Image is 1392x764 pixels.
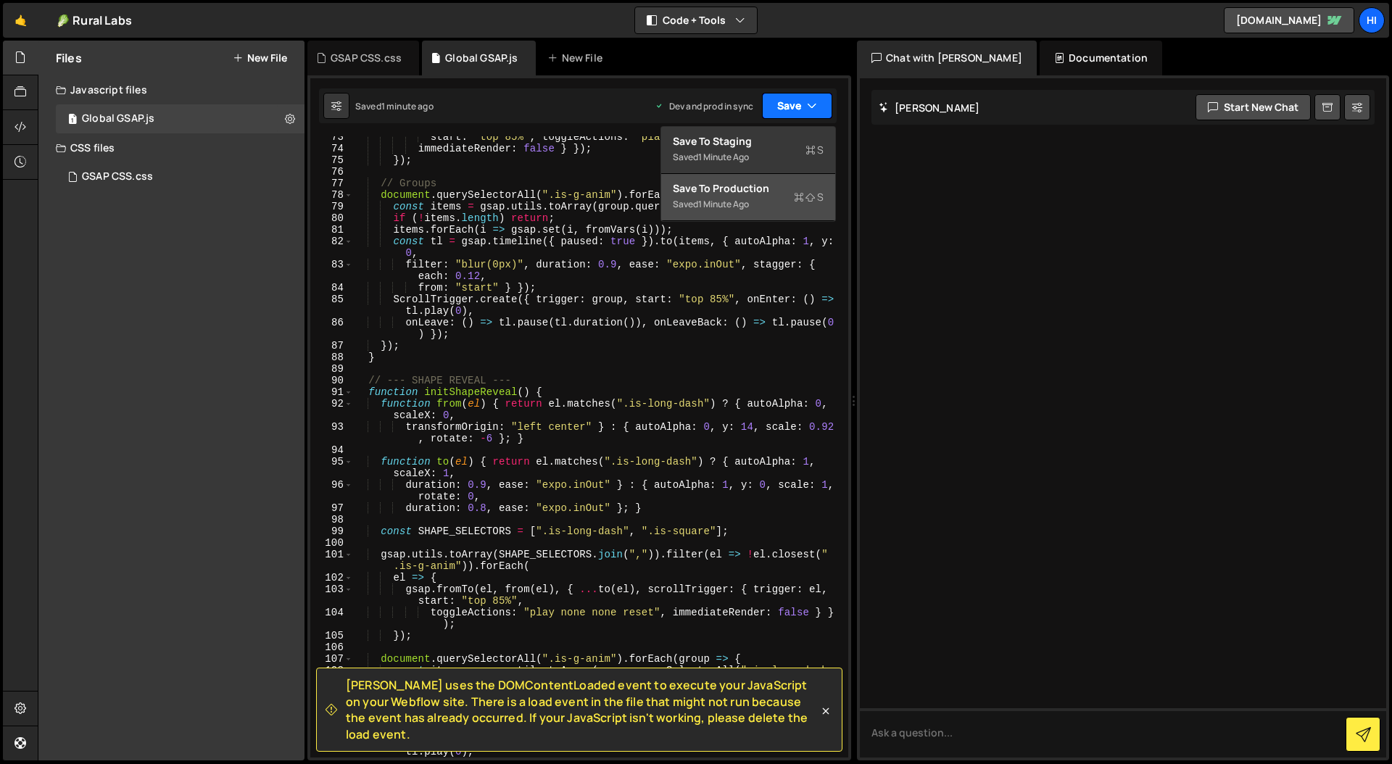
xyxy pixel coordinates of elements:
[310,154,353,166] div: 75
[310,526,353,537] div: 99
[673,196,824,213] div: Saved
[310,375,353,386] div: 90
[3,3,38,38] a: 🤙
[68,115,77,126] span: 1
[310,699,353,711] div: 110
[56,12,132,29] div: 🥬 Rural Labs
[331,51,402,65] div: GSAP CSS.css
[56,162,304,191] div: 17066/46965.css
[56,104,304,133] div: 17066/46964.js
[38,133,304,162] div: CSS files
[310,421,353,444] div: 93
[310,143,353,154] div: 74
[310,734,353,757] div: 113
[310,688,353,699] div: 109
[310,212,353,224] div: 80
[310,607,353,630] div: 104
[310,479,353,502] div: 96
[310,514,353,526] div: 98
[698,198,749,210] div: 1 minute ago
[82,170,153,183] div: GSAP CSS.css
[310,723,353,734] div: 112
[310,363,353,375] div: 89
[762,93,832,119] button: Save
[445,51,518,65] div: Global GSAP.js
[698,151,749,163] div: 1 minute ago
[310,641,353,653] div: 106
[310,502,353,514] div: 97
[310,665,353,688] div: 108
[794,190,824,204] span: S
[310,317,353,340] div: 86
[310,166,353,178] div: 76
[310,711,353,723] div: 111
[310,630,353,641] div: 105
[38,75,304,104] div: Javascript files
[310,549,353,572] div: 101
[310,236,353,259] div: 82
[310,259,353,282] div: 83
[673,134,824,149] div: Save to Staging
[310,584,353,607] div: 103
[310,456,353,479] div: 95
[310,444,353,456] div: 94
[1196,94,1311,120] button: Start new chat
[310,294,353,317] div: 85
[661,127,835,174] button: Save to StagingS Saved1 minute ago
[310,352,353,363] div: 88
[310,224,353,236] div: 81
[310,178,353,189] div: 77
[673,181,824,196] div: Save to Production
[1040,41,1162,75] div: Documentation
[879,101,979,115] h2: [PERSON_NAME]
[355,100,434,112] div: Saved
[310,386,353,398] div: 91
[655,100,753,112] div: Dev and prod in sync
[310,537,353,549] div: 100
[1359,7,1385,33] a: Hi
[233,52,287,64] button: New File
[310,340,353,352] div: 87
[673,149,824,166] div: Saved
[310,131,353,143] div: 73
[82,112,154,125] div: Global GSAP.js
[310,189,353,201] div: 78
[310,398,353,421] div: 92
[56,50,82,66] h2: Files
[381,100,434,112] div: 1 minute ago
[346,677,819,742] span: [PERSON_NAME] uses the DOMContentLoaded event to execute your JavaScript on your Webflow site. Th...
[310,201,353,212] div: 79
[857,41,1037,75] div: Chat with [PERSON_NAME]
[661,174,835,221] button: Save to ProductionS Saved1 minute ago
[310,653,353,665] div: 107
[805,143,824,157] span: S
[547,51,608,65] div: New File
[310,572,353,584] div: 102
[635,7,757,33] button: Code + Tools
[310,282,353,294] div: 84
[1224,7,1354,33] a: [DOMAIN_NAME]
